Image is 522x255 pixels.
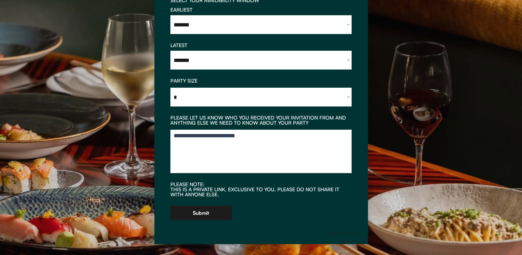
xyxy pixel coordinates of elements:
[193,210,209,216] div: Submit
[170,115,352,125] div: PLEASE LET US KNOW WHO YOU RECEIVED YOUR INVITATION FROM AND ANYTHING ELSE WE NEED TO KNOW ABOUT ...
[170,78,352,83] div: PARTY SIZE
[170,182,352,197] div: PLEASE NOTE: THIS IS A PRIVATE LINK, EXCLUSIVE TO YOU. PLEASE DO NOT SHARE IT WITH ANYONE ELSE.
[170,7,352,12] div: EARLIEST
[170,43,352,48] div: LATEST
[326,230,361,237] img: Group%2048096278.svg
